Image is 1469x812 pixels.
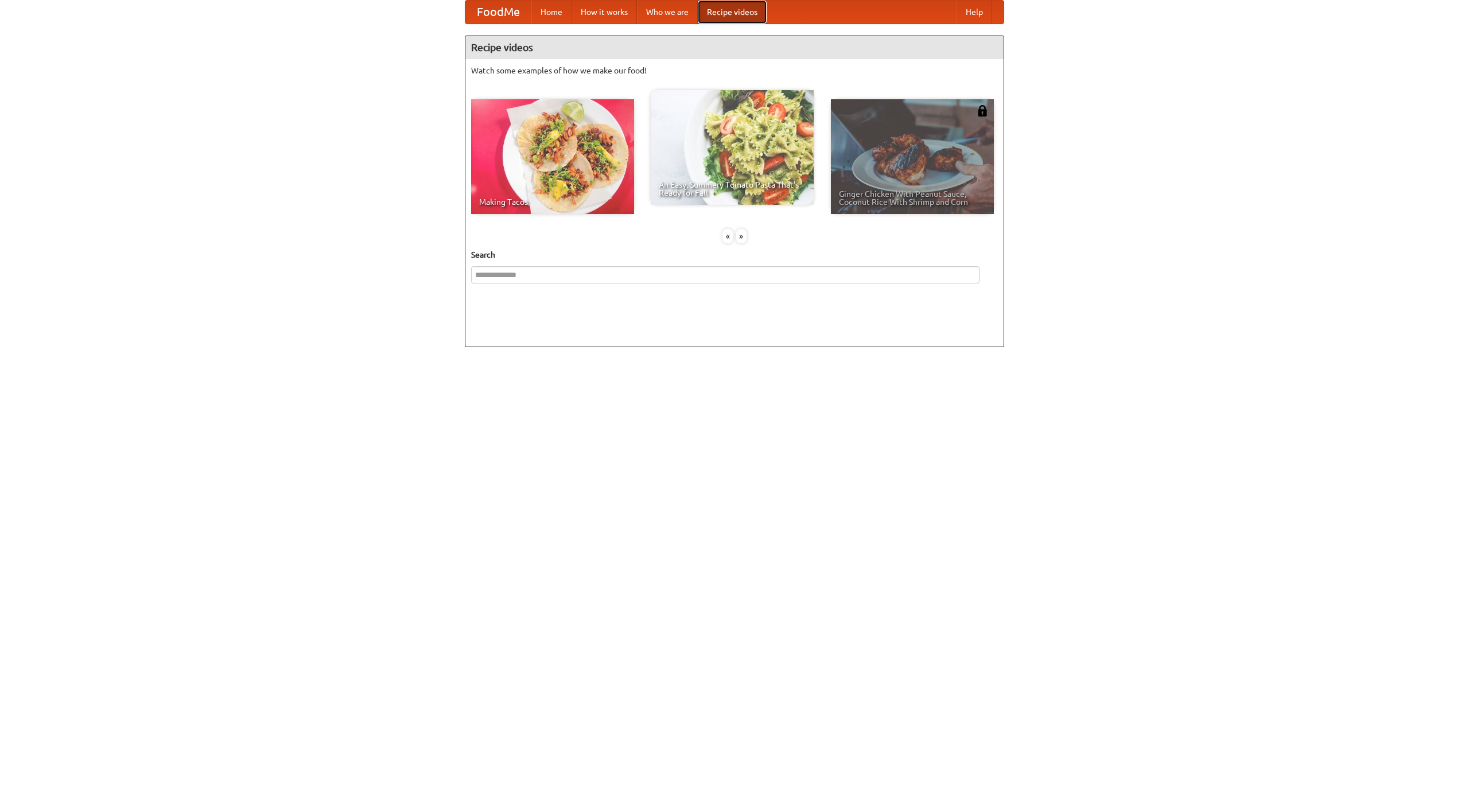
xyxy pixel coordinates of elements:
a: Help [957,1,992,24]
a: Who we are [637,1,698,24]
a: Recipe videos [698,1,767,24]
a: An Easy, Summery Tomato Pasta That's Ready for Fall [651,90,814,205]
a: How it works [572,1,637,24]
a: Home [531,1,572,24]
p: Watch some examples of how we make our food! [471,65,998,76]
div: » [736,229,747,243]
span: Making Tacos [479,198,626,206]
h4: Recipe videos [465,36,1004,59]
h5: Search [471,249,998,261]
div: « [722,229,733,243]
span: An Easy, Summery Tomato Pasta That's Ready for Fall [659,181,806,197]
a: Making Tacos [471,99,634,214]
a: FoodMe [465,1,531,24]
img: 483408.png [977,105,988,116]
